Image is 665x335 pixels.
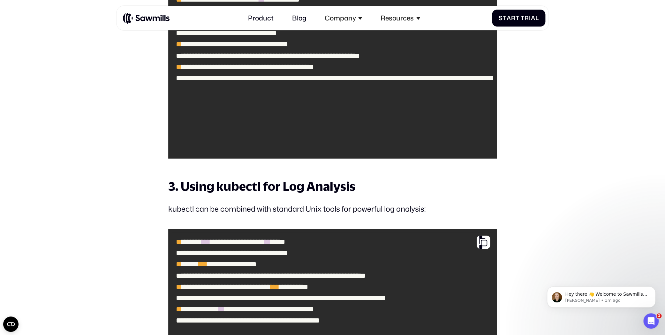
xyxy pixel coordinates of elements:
[656,313,661,318] span: 1
[168,179,496,195] h3: 3. Using kubectl for Log Analysis
[325,14,356,22] div: Company
[320,9,367,27] div: Company
[492,10,545,27] a: StartTrial
[529,15,531,22] span: i
[243,9,278,27] a: Product
[643,313,659,329] iframe: Intercom live chat
[287,9,311,27] a: Blog
[507,15,511,22] span: a
[168,202,496,215] p: kubectl can be combined with standard Unix tools for powerful log analysis:
[503,15,507,22] span: t
[525,15,529,22] span: r
[3,316,19,332] button: Open CMP widget
[537,273,665,318] iframe: Intercom notifications message
[499,15,503,22] span: S
[521,15,525,22] span: T
[375,9,425,27] div: Resources
[511,15,515,22] span: r
[531,15,535,22] span: a
[381,14,414,22] div: Resources
[515,15,519,22] span: t
[535,15,539,22] span: l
